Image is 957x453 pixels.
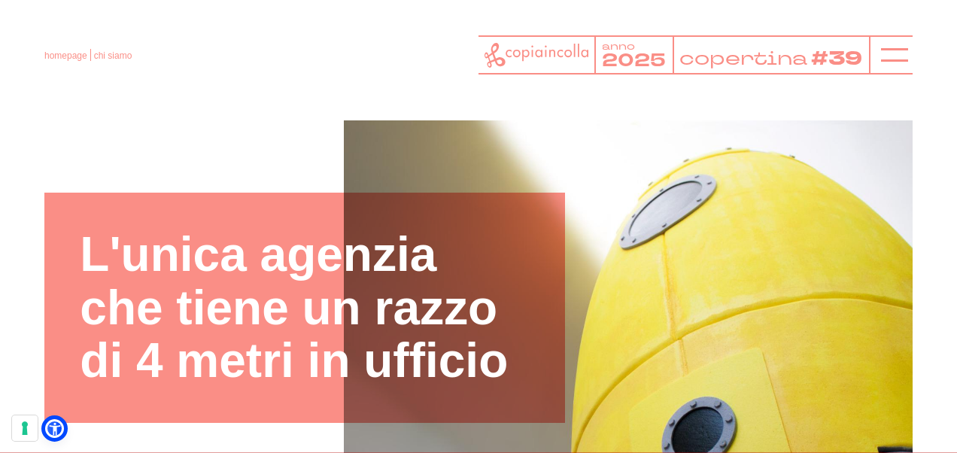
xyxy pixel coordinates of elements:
[602,48,666,73] tspan: 2025
[94,50,132,61] span: chi siamo
[602,39,635,53] tspan: anno
[45,419,64,438] a: Open Accessibility Menu
[679,45,807,71] tspan: copertina
[810,45,862,72] tspan: #39
[80,228,530,387] h1: L'unica agenzia che tiene un razzo di 4 metri in ufficio
[12,415,38,441] button: Le tue preferenze relative al consenso per le tecnologie di tracciamento
[44,50,87,61] a: homepage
